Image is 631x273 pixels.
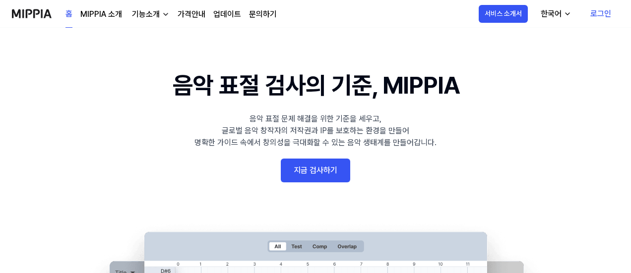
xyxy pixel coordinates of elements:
[539,8,564,20] div: 한국어
[249,8,277,20] a: 문의하기
[80,8,122,20] a: MIPPIA 소개
[173,67,459,103] h1: 음악 표절 검사의 기준, MIPPIA
[130,8,162,20] div: 기능소개
[162,10,170,18] img: down
[194,113,437,149] div: 음악 표절 문제 해결을 위한 기준을 세우고, 글로벌 음악 창작자의 저작권과 IP를 보호하는 환경을 만들어 명확한 가이드 속에서 창의성을 극대화할 수 있는 음악 생태계를 만들어...
[178,8,205,20] a: 가격안내
[65,0,72,28] a: 홈
[533,4,577,24] button: 한국어
[281,159,350,182] a: 지금 검사하기
[130,8,170,20] button: 기능소개
[213,8,241,20] a: 업데이트
[479,5,528,23] button: 서비스 소개서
